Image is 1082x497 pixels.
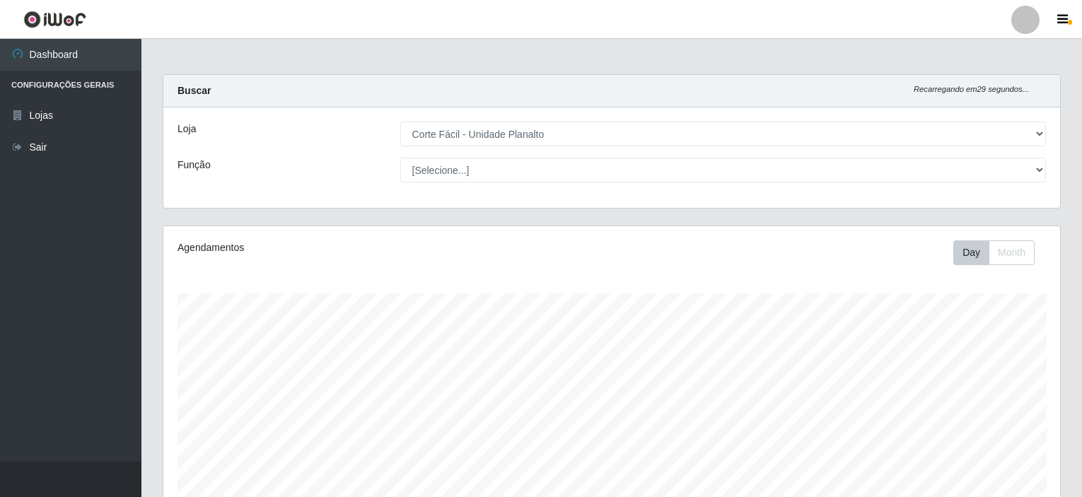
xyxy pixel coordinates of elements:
strong: Buscar [178,85,211,96]
img: CoreUI Logo [23,11,86,28]
label: Função [178,158,211,173]
label: Loja [178,122,196,136]
div: Toolbar with button groups [953,240,1046,265]
button: Day [953,240,989,265]
div: First group [953,240,1035,265]
div: Agendamentos [178,240,527,255]
button: Month [989,240,1035,265]
i: Recarregando em 29 segundos... [914,85,1029,93]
